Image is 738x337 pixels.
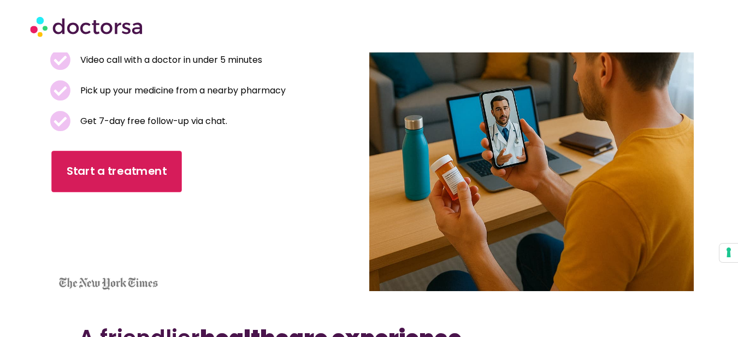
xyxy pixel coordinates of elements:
[67,163,167,179] span: Start a treatment
[78,83,286,98] span: Pick up your medicine from a nearby pharmacy
[78,52,262,68] span: Video call with a doctor in under 5 minutes
[50,211,148,293] iframe: Customer reviews powered by Trustpilot
[78,114,227,129] span: Get 7-day free follow-up via chat.
[51,151,182,192] a: Start a treatment
[719,244,738,262] button: Your consent preferences for tracking technologies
